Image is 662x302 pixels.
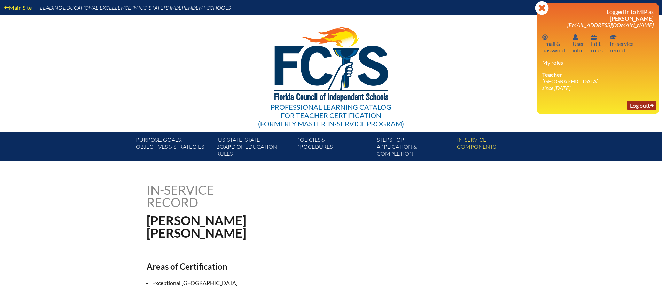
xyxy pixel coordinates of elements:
[573,34,578,40] svg: User info
[627,101,656,110] a: Log outLog out
[374,135,454,161] a: Steps forapplication & completion
[570,32,587,55] a: User infoUserinfo
[539,32,568,55] a: Email passwordEmail &password
[542,84,570,91] i: since [DATE]
[542,71,562,78] span: Teacher
[610,15,654,22] span: [PERSON_NAME]
[281,111,381,120] span: for Teacher Certification
[147,183,287,209] h1: In-service record
[542,8,654,28] h3: Logged in to MIP as
[454,135,534,161] a: In-servicecomponents
[1,3,34,12] a: Main Site
[588,32,606,55] a: User infoEditroles
[607,32,636,55] a: In-service recordIn-servicerecord
[258,103,404,128] div: Professional Learning Catalog (formerly Master In-service Program)
[255,14,407,129] a: Professional Learning Catalog for Teacher Certification(formerly Master In-service Program)
[147,261,392,271] h2: Areas of Certification
[567,22,654,28] span: [EMAIL_ADDRESS][DOMAIN_NAME]
[542,59,654,66] h3: My roles
[133,135,213,161] a: Purpose, goals,objectives & strategies
[259,15,403,110] img: FCISlogo221.eps
[610,34,617,40] svg: In-service record
[294,135,374,161] a: Policies &Procedures
[535,1,549,15] svg: Close
[542,34,548,40] svg: Email password
[152,278,397,287] li: Exceptional [GEOGRAPHIC_DATA]
[591,34,597,40] svg: User info
[213,135,294,161] a: [US_STATE] StateBoard of Education rules
[147,214,375,239] h1: [PERSON_NAME] [PERSON_NAME]
[648,103,654,108] svg: Log out
[542,71,654,91] li: [GEOGRAPHIC_DATA]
